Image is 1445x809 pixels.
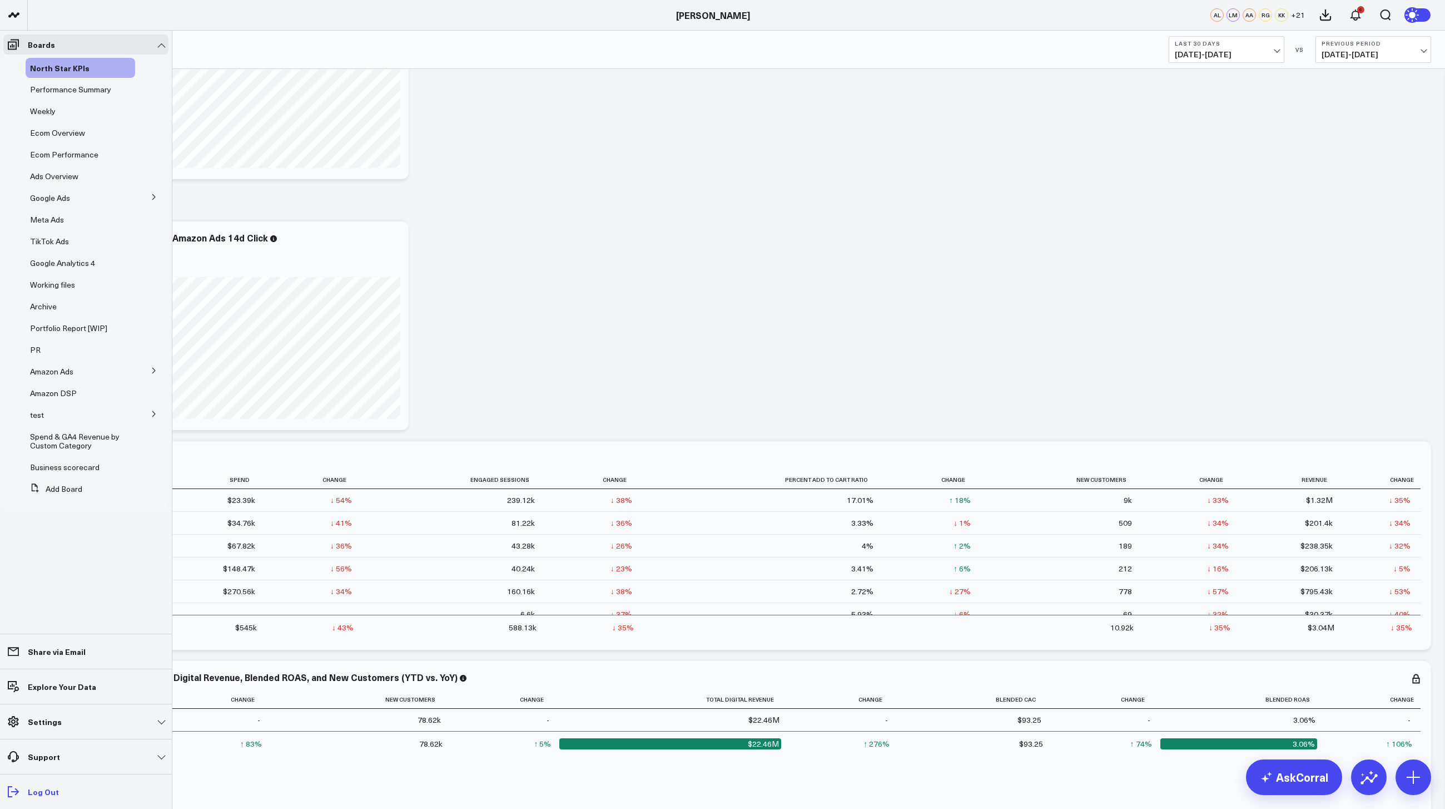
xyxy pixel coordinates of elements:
span: Amazon DSP [30,388,77,398]
div: ↓ 32% [1389,540,1411,551]
div: 5.93% [851,609,873,620]
div: ↓ 16% [1207,563,1229,574]
div: 3.33% [851,517,873,529]
th: Change [883,471,980,489]
div: - [885,714,888,726]
span: TikTok Ads [30,236,69,246]
div: ↓ 54% [330,495,352,506]
div: $34.76k [227,517,255,529]
div: ↓ 23% [610,563,632,574]
div: ↓ 57% [1207,586,1229,597]
span: Meta Ads [30,214,64,225]
b: Last 30 Days [1175,40,1278,47]
div: $1.32M [1306,495,1333,506]
span: Ecom Performance [30,149,98,160]
p: Log Out [28,787,59,796]
th: Change [1142,471,1239,489]
div: ↓ 40% [1389,609,1411,620]
th: New Customers [270,690,451,709]
span: Weekly [30,106,56,116]
div: ↓ 41% [330,517,352,529]
a: North Star KPIs [30,63,90,72]
div: KK [1275,8,1288,22]
div: 778 [1119,586,1132,597]
a: Weekly [30,107,56,116]
th: Change [265,471,362,489]
div: $23.39k [227,495,255,506]
div: Previous: 23.55k [50,268,400,277]
div: $206.13k [1300,563,1333,574]
p: Explore Your Data [28,682,96,691]
div: - [252,609,255,620]
div: ↓ 38% [610,586,632,597]
a: [PERSON_NAME] [676,9,750,21]
div: $270.56k [223,586,255,597]
div: $22.46M [559,738,781,749]
th: Change [1325,690,1421,709]
th: Blended Roas [1160,690,1326,709]
div: ↓ 38% [610,495,632,506]
th: Change [545,471,642,489]
th: Change [451,690,560,709]
a: Performance Summary [30,85,111,94]
th: New Customers [981,471,1142,489]
a: PR [30,346,41,354]
div: 3.41% [851,563,873,574]
span: [DATE] - [DATE] [1322,50,1425,59]
div: ↑ 2% [954,540,971,551]
a: Portfolio Report [WIP] [30,324,107,333]
p: Boards [28,40,55,49]
div: 6.6k [520,609,535,620]
span: test [30,410,44,420]
div: 2.72% [851,586,873,597]
a: Ecom Performance [30,150,98,159]
span: Amazon Ads [30,366,73,377]
a: TikTok Ads [30,237,69,246]
div: ↓ 43% [332,622,354,633]
div: 78.62k [418,714,441,726]
a: Log Out [3,782,168,802]
div: 509 [1119,517,1132,529]
div: ↓ 5% [1393,563,1411,574]
div: $93.25 [1017,714,1041,726]
span: Archive [30,301,57,312]
th: Change [1051,690,1160,709]
div: 239.12k [507,495,535,506]
div: ↑ 5% [534,738,551,749]
div: - [547,714,549,726]
div: $238.35k [1300,540,1333,551]
span: Spend & GA4 Revenue by Custom Category [30,431,120,451]
a: Archive [30,302,57,311]
div: $148.47k [223,563,255,574]
div: ↑ 106% [1386,738,1412,749]
div: VS [1290,46,1310,53]
span: [DATE] - [DATE] [1175,50,1278,59]
div: ↑ 18% [949,495,971,506]
th: Engaged Sessions [362,471,545,489]
div: ↑ 83% [240,738,262,749]
div: 10.92k [1110,622,1134,633]
th: Change [1343,471,1421,489]
span: Business scorecard [30,462,100,472]
div: $795.43k [1300,586,1333,597]
th: Change [161,690,270,709]
div: AL [1210,8,1224,22]
a: Business scorecard [30,463,100,472]
div: 4% [862,540,873,551]
a: Ads Overview [30,172,78,181]
div: ↓ 6% [954,609,971,620]
div: - [257,714,260,726]
div: 78.62k [419,738,443,749]
div: 81.22k [512,517,535,529]
span: PR [30,344,41,355]
div: RG [1259,8,1272,22]
p: Support [28,752,60,761]
span: Portfolio Report [WIP] [30,323,107,333]
div: 40.24k [512,563,535,574]
a: Google Ads [30,194,70,203]
div: - [1408,714,1411,726]
div: ↑ 74% [1130,738,1152,749]
div: $22.46M [748,714,779,726]
a: AskCorral [1246,759,1342,795]
div: 6 [1357,6,1364,13]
